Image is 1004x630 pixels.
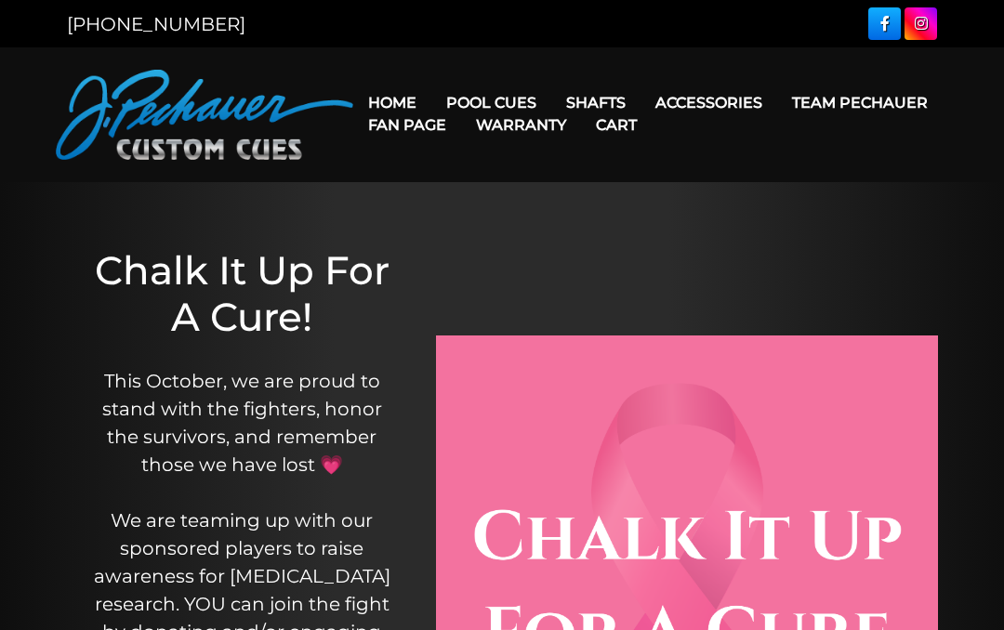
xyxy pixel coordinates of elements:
[67,13,245,35] a: [PHONE_NUMBER]
[353,79,431,126] a: Home
[56,70,353,160] img: Pechauer Custom Cues
[353,101,461,149] a: Fan Page
[581,101,652,149] a: Cart
[641,79,777,126] a: Accessories
[85,247,399,341] h1: Chalk It Up For A Cure!
[551,79,641,126] a: Shafts
[431,79,551,126] a: Pool Cues
[777,79,943,126] a: Team Pechauer
[461,101,581,149] a: Warranty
